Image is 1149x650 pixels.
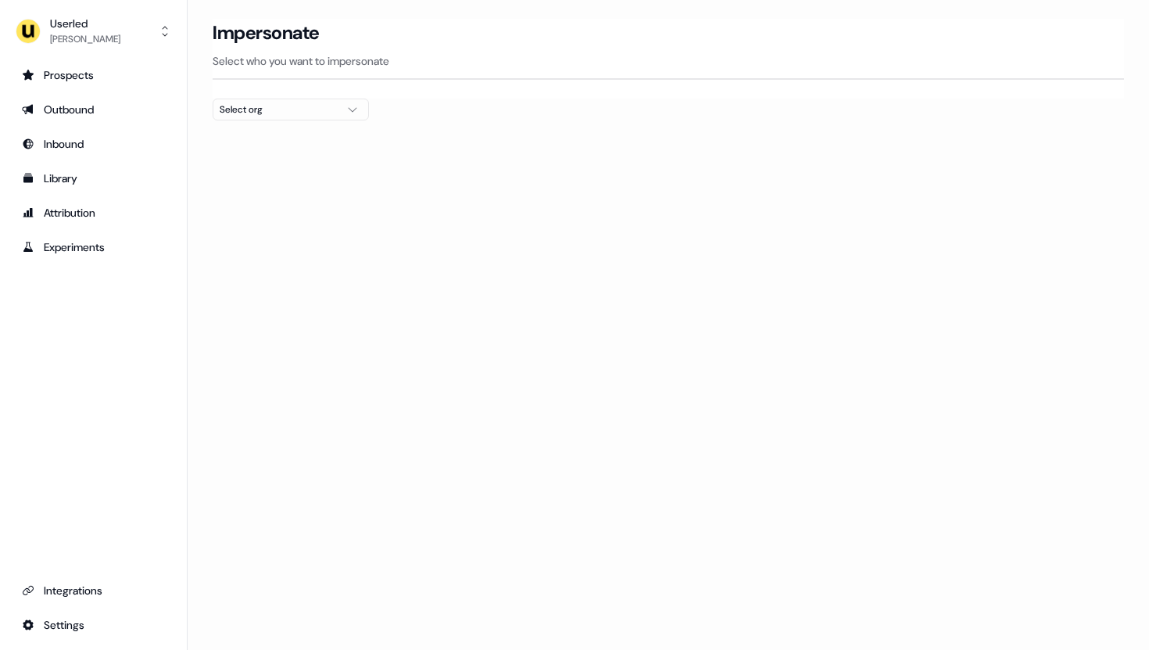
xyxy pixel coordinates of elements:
[13,166,174,191] a: Go to templates
[13,63,174,88] a: Go to prospects
[22,102,165,117] div: Outbound
[220,102,337,117] div: Select org
[22,67,165,83] div: Prospects
[22,239,165,255] div: Experiments
[13,131,174,156] a: Go to Inbound
[22,583,165,598] div: Integrations
[13,97,174,122] a: Go to outbound experience
[22,205,165,221] div: Attribution
[13,612,174,637] a: Go to integrations
[13,200,174,225] a: Go to attribution
[13,13,174,50] button: Userled[PERSON_NAME]
[213,53,1124,69] p: Select who you want to impersonate
[13,235,174,260] a: Go to experiments
[22,617,165,633] div: Settings
[22,136,165,152] div: Inbound
[213,99,369,120] button: Select org
[213,21,320,45] h3: Impersonate
[50,31,120,47] div: [PERSON_NAME]
[13,578,174,603] a: Go to integrations
[50,16,120,31] div: Userled
[22,171,165,186] div: Library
